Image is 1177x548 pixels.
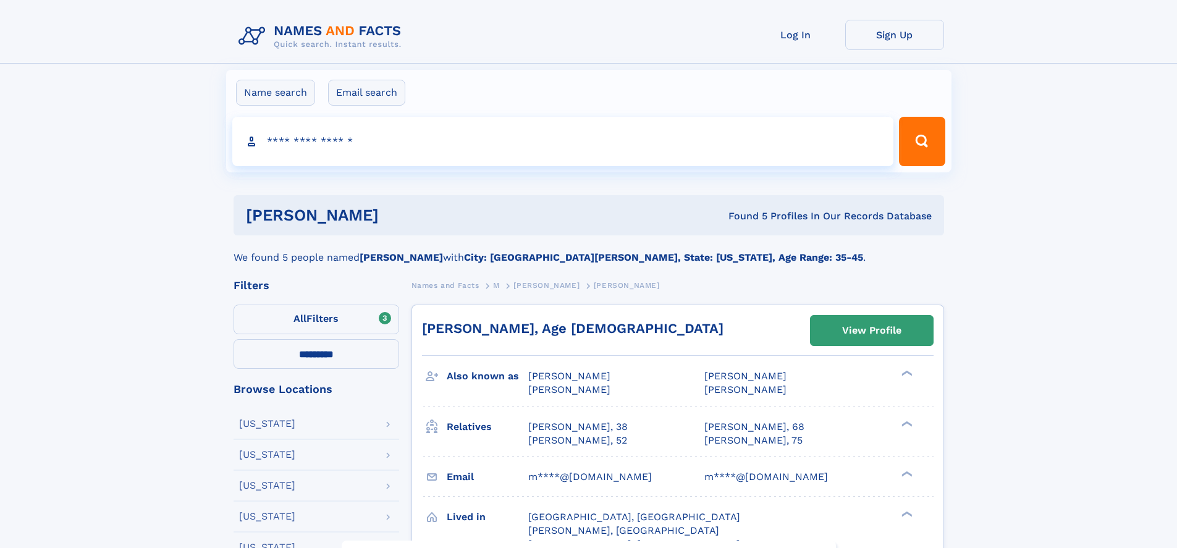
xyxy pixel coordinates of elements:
[293,313,306,324] span: All
[811,316,933,345] a: View Profile
[422,321,723,336] a: [PERSON_NAME], Age [DEMOGRAPHIC_DATA]
[704,384,787,395] span: [PERSON_NAME]
[513,277,580,293] a: [PERSON_NAME]
[493,281,500,290] span: M
[234,20,411,53] img: Logo Names and Facts
[234,305,399,334] label: Filters
[554,209,932,223] div: Found 5 Profiles In Our Records Database
[594,281,660,290] span: [PERSON_NAME]
[528,434,627,447] a: [PERSON_NAME], 52
[360,251,443,263] b: [PERSON_NAME]
[842,316,901,345] div: View Profile
[898,369,913,377] div: ❯
[528,420,628,434] a: [PERSON_NAME], 38
[447,366,528,387] h3: Also known as
[898,510,913,518] div: ❯
[898,419,913,428] div: ❯
[239,450,295,460] div: [US_STATE]
[328,80,405,106] label: Email search
[704,434,803,447] a: [PERSON_NAME], 75
[704,370,787,382] span: [PERSON_NAME]
[704,420,804,434] a: [PERSON_NAME], 68
[746,20,845,50] a: Log In
[447,466,528,487] h3: Email
[411,277,479,293] a: Names and Facts
[239,481,295,491] div: [US_STATE]
[899,117,945,166] button: Search Button
[447,416,528,437] h3: Relatives
[447,507,528,528] h3: Lived in
[234,235,944,265] div: We found 5 people named with .
[232,117,894,166] input: search input
[246,208,554,223] h1: [PERSON_NAME]
[239,419,295,429] div: [US_STATE]
[845,20,944,50] a: Sign Up
[528,370,610,382] span: [PERSON_NAME]
[234,384,399,395] div: Browse Locations
[493,277,500,293] a: M
[898,470,913,478] div: ❯
[513,281,580,290] span: [PERSON_NAME]
[236,80,315,106] label: Name search
[464,251,863,263] b: City: [GEOGRAPHIC_DATA][PERSON_NAME], State: [US_STATE], Age Range: 35-45
[528,384,610,395] span: [PERSON_NAME]
[528,511,740,523] span: [GEOGRAPHIC_DATA], [GEOGRAPHIC_DATA]
[234,280,399,291] div: Filters
[239,512,295,521] div: [US_STATE]
[528,525,719,536] span: [PERSON_NAME], [GEOGRAPHIC_DATA]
